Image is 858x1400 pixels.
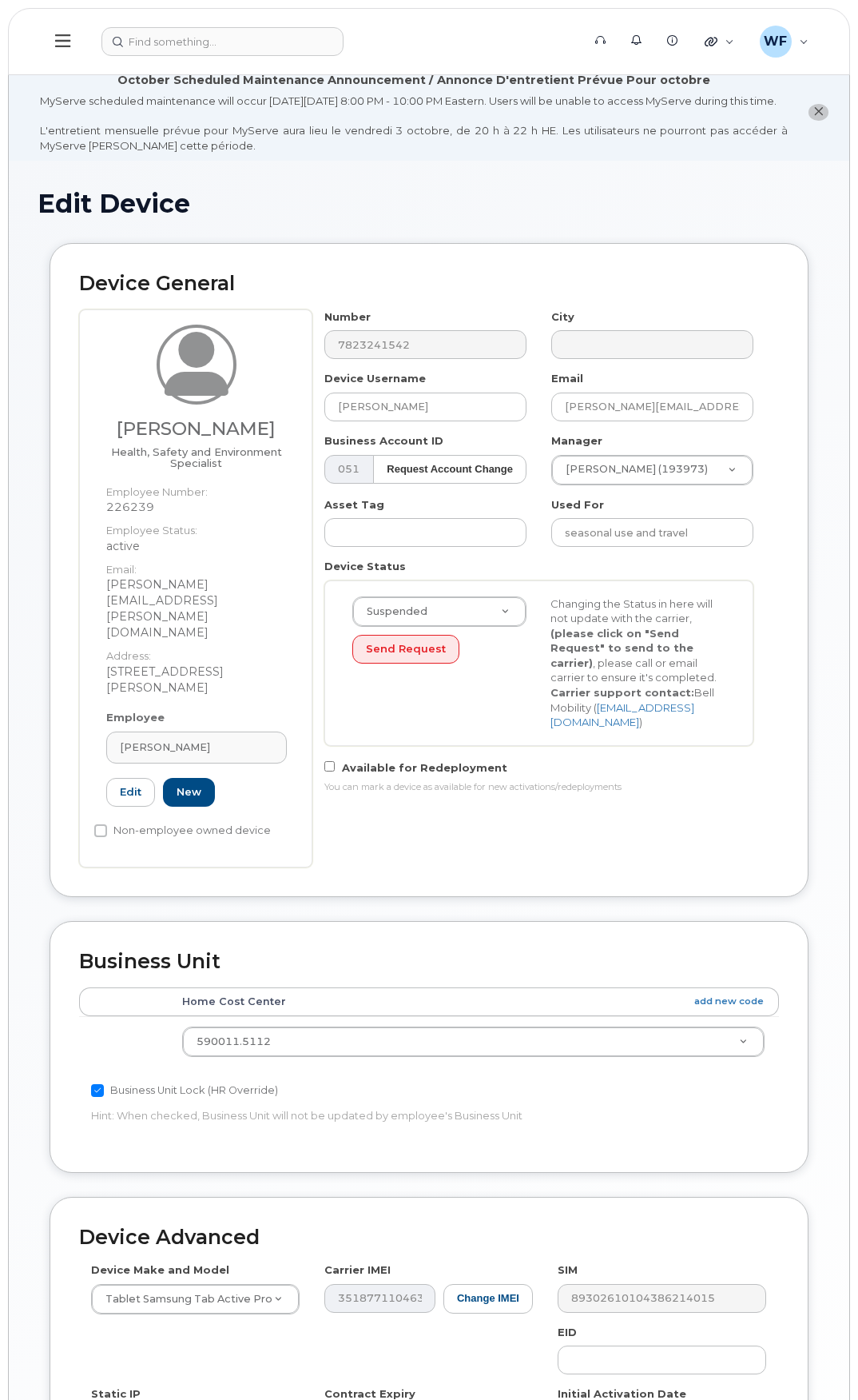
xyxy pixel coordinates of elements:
a: 590011.5112 [183,1027,764,1056]
label: City [551,309,574,325]
button: Request Account Change [373,455,526,485]
strong: Carrier support contact: [550,686,694,699]
span: Job title [111,445,282,469]
label: Manager [551,433,602,449]
h3: [PERSON_NAME] [106,419,287,439]
button: Send Request [352,635,459,664]
dt: Email: [106,554,287,577]
h2: Business Unit [79,951,779,973]
label: SIM [558,1262,578,1278]
a: Edit [106,778,155,808]
label: Employee [106,710,165,725]
dd: [STREET_ADDRESS][PERSON_NAME] [106,664,287,696]
span: Tablet Samsung Tab Active Pro [96,1292,272,1306]
button: Change IMEI [443,1284,533,1314]
label: Device Username [324,371,426,386]
label: Business Account ID [324,433,443,449]
th: Home Cost Center [168,987,779,1016]
span: [PERSON_NAME] (193973) [556,462,708,477]
dt: Address: [106,640,287,664]
input: Business Unit Lock (HR Override) [91,1084,104,1097]
input: Available for Redeployment [324,761,335,772]
label: Carrier IMEI [324,1262,391,1278]
label: EID [558,1325,577,1340]
div: You can mark a device as available for new activations/redeployments [324,781,753,794]
a: [EMAIL_ADDRESS][DOMAIN_NAME] [550,701,694,729]
span: [PERSON_NAME] [120,740,210,755]
a: [PERSON_NAME] (193973) [552,456,753,485]
input: Non-employee owned device [94,824,107,837]
label: Used For [551,497,604,513]
label: Email [551,371,583,386]
p: Hint: When checked, Business Unit will not be updated by employee's Business Unit [91,1108,533,1123]
div: MyServe scheduled maintenance will occur [DATE][DATE] 8:00 PM - 10:00 PM Eastern. Users will be u... [40,94,788,153]
span: Available for Redeployment [342,761,507,774]
span: Suspended [357,604,427,619]
span: 590011.5112 [197,1035,271,1047]
div: Changing the Status in here will not update with the carrier, , please call or email carrier to e... [538,596,737,730]
dd: [PERSON_NAME][EMAIL_ADDRESS][PERSON_NAME][DOMAIN_NAME] [106,576,287,640]
h2: Device General [79,273,779,295]
dt: Employee Status: [106,515,287,538]
label: Business Unit Lock (HR Override) [91,1081,278,1100]
button: close notification [808,104,828,121]
dt: Employee Number: [106,477,287,500]
label: Number [324,309,371,325]
h2: Device Advanced [79,1226,779,1249]
div: October Scheduled Maintenance Announcement / Annonce D'entretient Prévue Pour octobre [117,72,710,89]
label: Asset Tag [324,497,384,513]
a: Tablet Samsung Tab Active Pro [92,1285,299,1314]
a: Suspended [353,597,526,626]
a: [PERSON_NAME] [106,732,287,764]
label: Device Status [324,559,406,574]
a: New [163,778,215,808]
dd: 226239 [106,499,287,515]
strong: Request Account Change [387,463,513,475]
dd: active [106,538,287,554]
label: Device Make and Model [91,1262,229,1278]
h1: Edit Device [38,189,820,217]
a: add new code [694,995,764,1008]
label: Non-employee owned device [94,821,271,840]
strong: (please click on "Send Request" to send to the carrier) [550,627,693,669]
